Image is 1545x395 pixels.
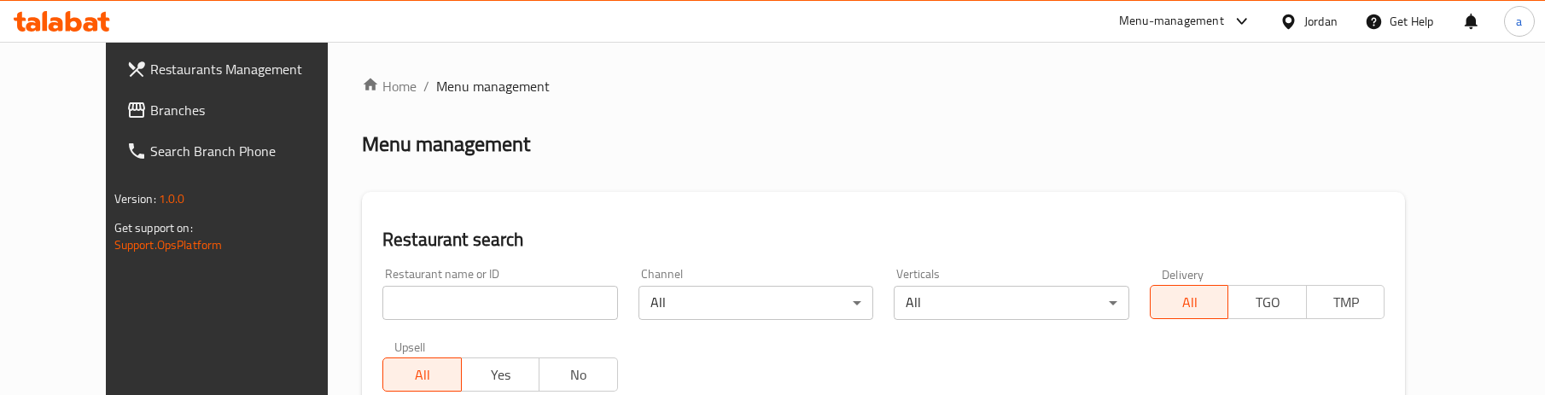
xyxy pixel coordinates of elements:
a: Search Branch Phone [113,131,364,171]
a: Support.OpsPlatform [114,234,223,256]
button: Yes [461,357,540,392]
div: All [638,286,874,320]
a: Restaurants Management [113,49,364,90]
a: Home [362,76,417,96]
span: Version: [114,188,156,210]
span: Restaurants Management [150,59,350,79]
button: TGO [1227,285,1307,319]
span: Branches [150,100,350,120]
span: Menu management [436,76,550,96]
button: TMP [1306,285,1385,319]
div: Jordan [1304,12,1338,31]
li: / [423,76,429,96]
span: All [1157,290,1222,315]
label: Delivery [1162,268,1204,280]
h2: Restaurant search [382,227,1385,253]
div: Menu-management [1119,11,1224,32]
button: All [382,357,462,392]
span: TGO [1235,290,1300,315]
h2: Menu management [362,131,530,158]
span: Search Branch Phone [150,141,350,161]
span: a [1516,12,1522,31]
span: Yes [469,363,533,387]
div: All [894,286,1129,320]
button: All [1150,285,1229,319]
a: Branches [113,90,364,131]
input: Search for restaurant name or ID.. [382,286,618,320]
span: All [390,363,455,387]
label: Upsell [394,340,426,352]
span: No [546,363,611,387]
span: 1.0.0 [159,188,185,210]
span: Get support on: [114,217,193,239]
button: No [539,357,618,392]
span: TMP [1314,290,1379,315]
nav: breadcrumb [362,76,1405,96]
